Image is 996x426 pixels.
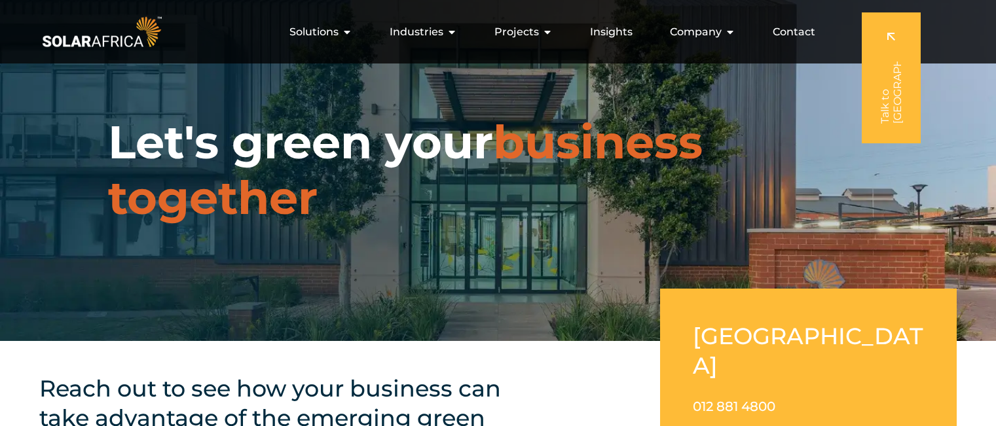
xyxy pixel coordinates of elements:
h1: Let's green your [108,115,888,226]
span: Projects [494,24,539,40]
h2: [GEOGRAPHIC_DATA] [693,321,924,380]
span: Solutions [289,24,339,40]
a: Contact [773,24,815,40]
span: business together [108,114,703,226]
span: Company [670,24,722,40]
a: Insights [590,24,633,40]
nav: Menu [164,19,826,45]
span: Industries [390,24,443,40]
div: Menu Toggle [164,19,826,45]
a: 012 881 4800 [693,399,775,414]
